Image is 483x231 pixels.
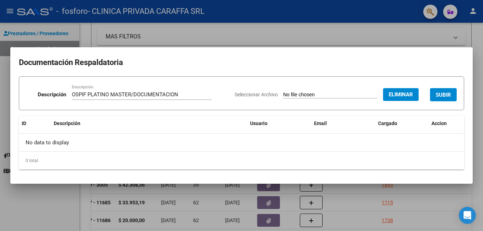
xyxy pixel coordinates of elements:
h2: Documentación Respaldatoria [19,56,464,69]
datatable-header-cell: Usuario [247,116,311,131]
span: Seleccionar Archivo [235,92,278,97]
datatable-header-cell: Descripción [51,116,247,131]
button: Eliminar [383,88,419,101]
span: Descripción [54,120,80,126]
p: Descripción [38,91,66,99]
div: 0 total [19,152,464,170]
div: Open Intercom Messenger [459,207,476,224]
div: No data to display [19,134,464,151]
span: Cargado [378,120,397,126]
span: Eliminar [389,91,413,98]
datatable-header-cell: ID [19,116,51,131]
span: SUBIR [436,92,451,98]
button: SUBIR [430,88,457,101]
span: Accion [431,120,447,126]
span: ID [22,120,26,126]
datatable-header-cell: Email [311,116,375,131]
span: Email [314,120,327,126]
datatable-header-cell: Accion [429,116,464,131]
span: Usuario [250,120,267,126]
datatable-header-cell: Cargado [375,116,429,131]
